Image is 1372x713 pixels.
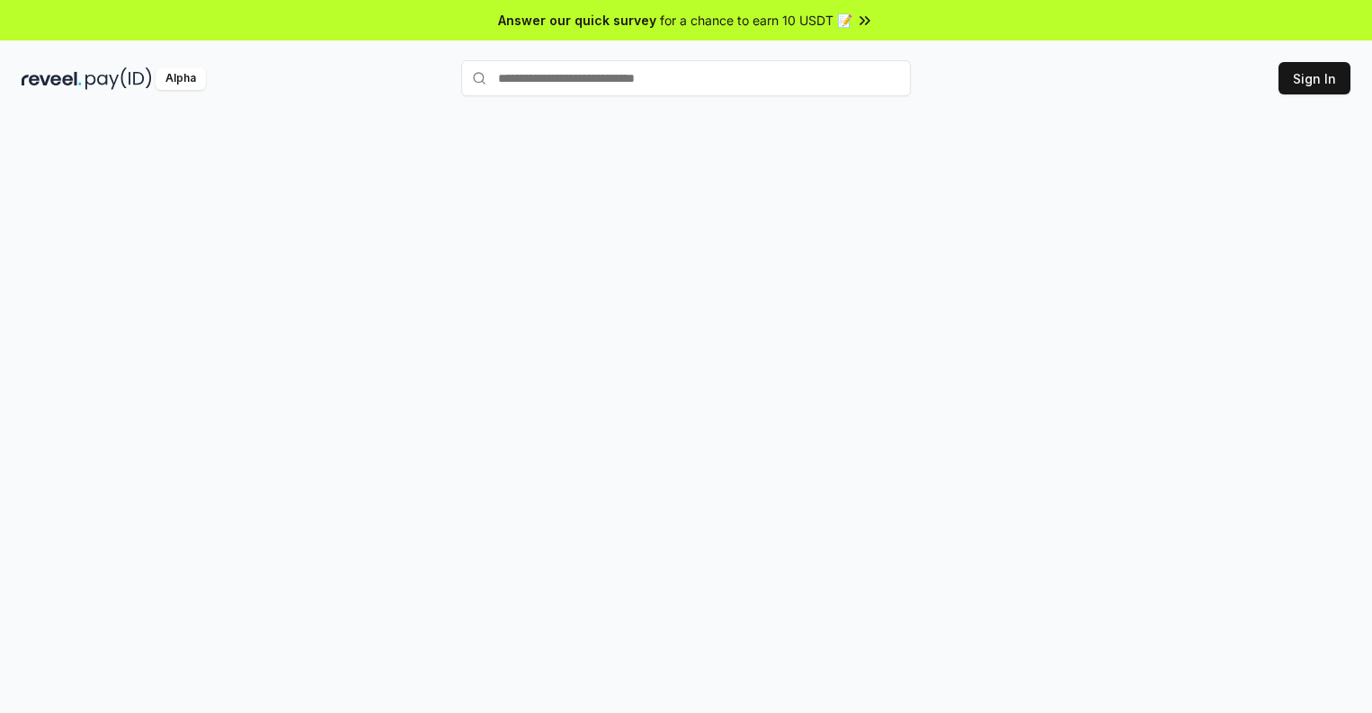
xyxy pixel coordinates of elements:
[660,11,852,30] span: for a chance to earn 10 USDT 📝
[22,67,82,90] img: reveel_dark
[156,67,206,90] div: Alpha
[1278,62,1350,94] button: Sign In
[85,67,152,90] img: pay_id
[498,11,656,30] span: Answer our quick survey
